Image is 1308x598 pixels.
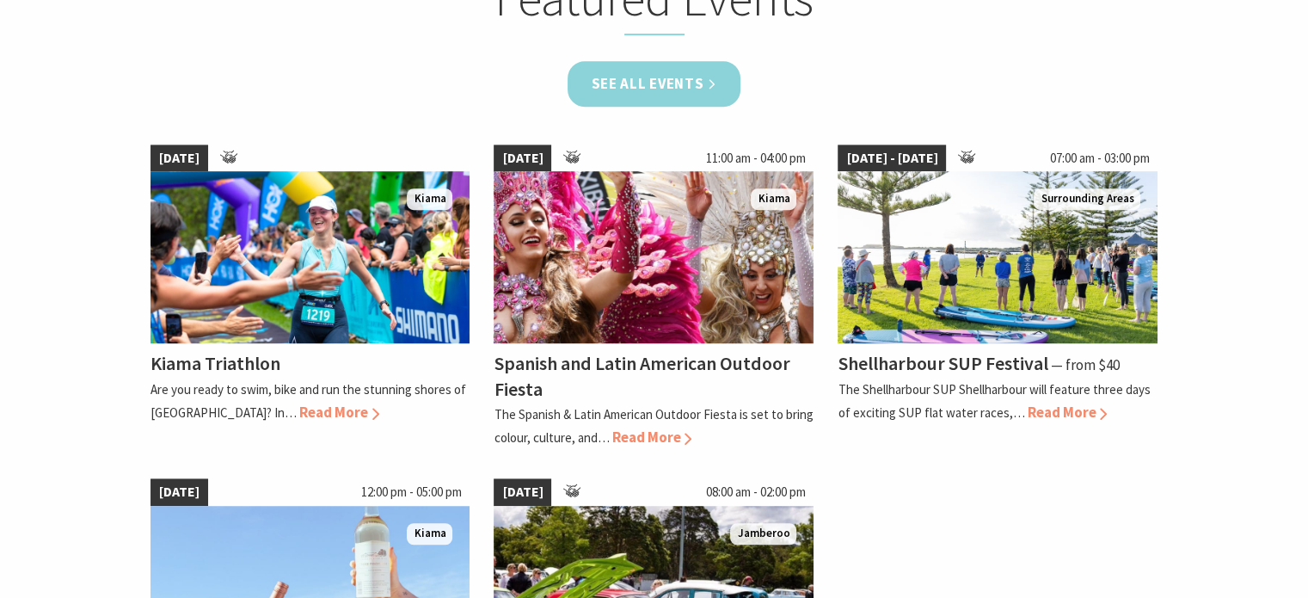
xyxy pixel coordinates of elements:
[697,478,814,506] span: 08:00 am - 02:00 pm
[150,351,280,375] h4: Kiama Triathlon
[1034,188,1140,210] span: Surrounding Areas
[150,171,470,343] img: kiamatriathlon
[730,523,796,545] span: Jamberoo
[352,478,470,506] span: 12:00 pm - 05:00 pm
[150,145,208,172] span: [DATE]
[299,403,379,422] span: Read More
[494,351,789,400] h4: Spanish and Latin American Outdoor Fiesta
[1050,355,1119,374] span: ⁠— from $40
[838,381,1150,421] p: The Shellharbour SUP Shellharbour will feature three days of exciting SUP flat water races,…
[407,188,452,210] span: Kiama
[494,145,814,449] a: [DATE] 11:00 am - 04:00 pm Dancers in jewelled pink and silver costumes with feathers, holding th...
[494,406,813,446] p: The Spanish & Latin American Outdoor Fiesta is set to bring colour, culture, and…
[150,145,470,449] a: [DATE] kiamatriathlon Kiama Kiama Triathlon Are you ready to swim, bike and run the stunning shor...
[611,428,691,447] span: Read More
[494,171,814,343] img: Dancers in jewelled pink and silver costumes with feathers, holding their hands up while smiling
[568,61,741,107] a: See all Events
[494,478,551,506] span: [DATE]
[407,523,452,545] span: Kiama
[838,145,946,172] span: [DATE] - [DATE]
[150,381,466,421] p: Are you ready to swim, bike and run the stunning shores of [GEOGRAPHIC_DATA]? In…
[838,145,1158,449] a: [DATE] - [DATE] 07:00 am - 03:00 pm Jodie Edwards Welcome to Country Surrounding Areas Shellharbo...
[838,351,1047,375] h4: Shellharbour SUP Festival
[751,188,796,210] span: Kiama
[1041,145,1158,172] span: 07:00 am - 03:00 pm
[1027,403,1107,422] span: Read More
[838,171,1158,343] img: Jodie Edwards Welcome to Country
[697,145,814,172] span: 11:00 am - 04:00 pm
[494,145,551,172] span: [DATE]
[150,478,208,506] span: [DATE]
